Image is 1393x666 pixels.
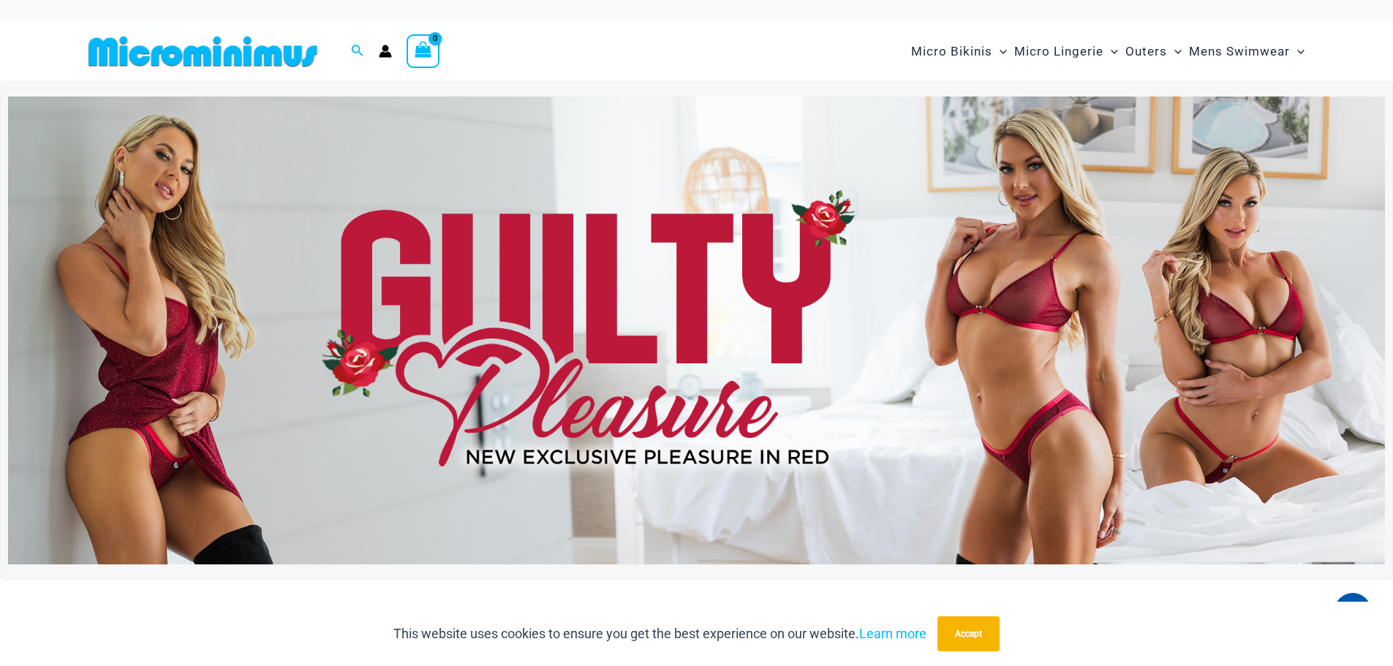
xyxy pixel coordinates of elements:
span: Outers [1125,33,1167,70]
a: Micro BikinisMenu ToggleMenu Toggle [907,29,1011,74]
span: Menu Toggle [1290,33,1305,70]
span: Micro Bikinis [911,33,992,70]
a: Micro LingerieMenu ToggleMenu Toggle [1011,29,1122,74]
p: This website uses cookies to ensure you get the best experience on our website. [393,623,926,645]
span: Menu Toggle [1103,33,1118,70]
span: Mens Swimwear [1189,33,1290,70]
span: Menu Toggle [992,33,1007,70]
nav: Site Navigation [905,27,1311,76]
span: Micro Lingerie [1014,33,1103,70]
span: Menu Toggle [1167,33,1182,70]
a: Account icon link [379,45,392,58]
img: MM SHOP LOGO FLAT [83,35,323,68]
a: Search icon link [351,42,364,61]
a: Mens SwimwearMenu ToggleMenu Toggle [1185,29,1308,74]
a: View Shopping Cart, empty [407,34,440,68]
a: OutersMenu ToggleMenu Toggle [1122,29,1185,74]
button: Accept [937,616,1000,651]
img: Guilty Pleasures Red Lingerie [8,97,1385,564]
a: Learn more [859,626,926,641]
